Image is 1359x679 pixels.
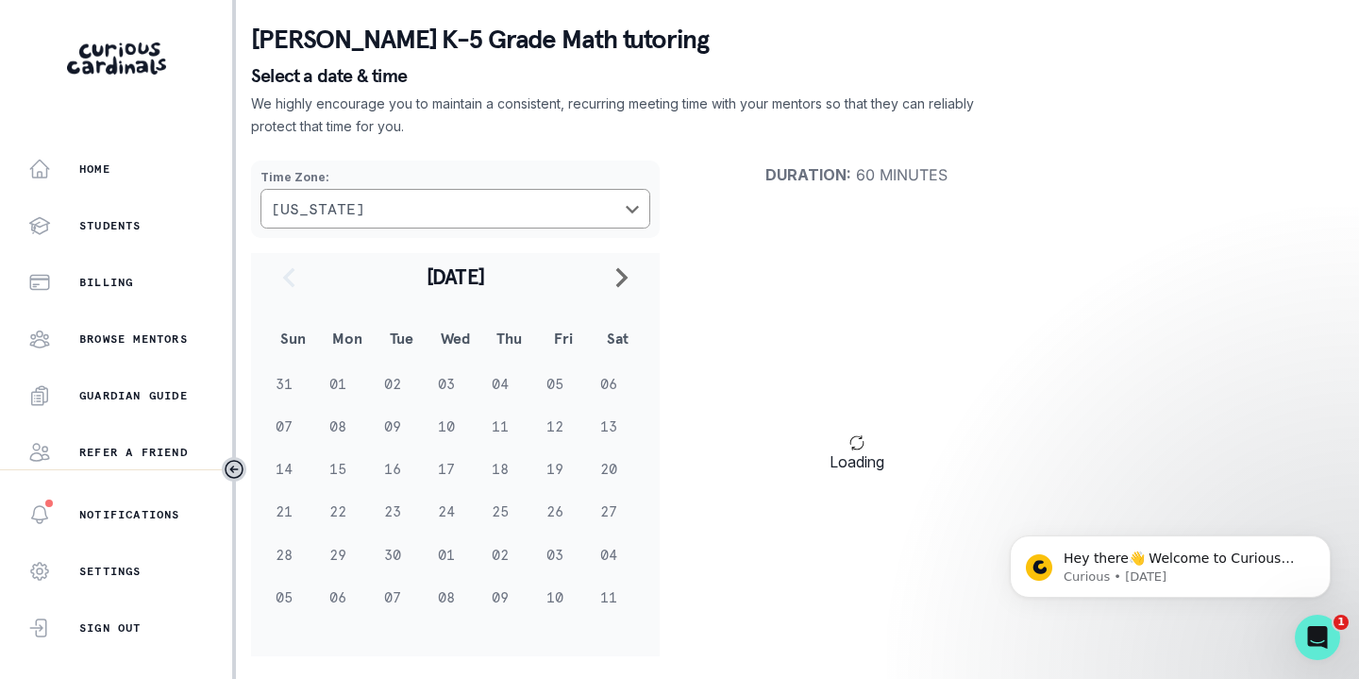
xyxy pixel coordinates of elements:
p: Settings [79,564,142,579]
th: Mon [320,314,374,363]
img: Curious Cardinals Logo [67,42,166,75]
th: Fri [536,314,590,363]
p: We highly encourage you to maintain a consistent, recurring meeting time with your mentors so tha... [251,93,976,138]
p: Billing [79,275,133,290]
p: Select a date & time [251,66,1344,85]
button: navigate to next month [599,253,645,300]
p: Guardian Guide [79,388,188,403]
p: [PERSON_NAME] K-5 Grade Math tutoring [251,21,1344,59]
span: Loading [830,450,884,473]
p: Home [79,161,110,177]
h2: [DATE] [311,263,599,290]
span: 1 [1334,615,1349,630]
strong: Time Zone : [260,170,329,184]
p: Refer a friend [79,445,188,460]
p: Notifications [79,507,180,522]
button: Choose a timezone [260,189,650,229]
th: Thu [482,314,536,363]
p: Sign Out [79,620,142,636]
p: Students [79,218,142,233]
p: Browse Mentors [79,331,188,347]
th: Sat [591,314,645,363]
th: Sun [266,314,320,363]
th: Wed [428,314,482,363]
p: 60 minutes [675,165,1038,184]
iframe: Intercom notifications message [981,496,1359,628]
iframe: Intercom live chat [1295,615,1340,660]
th: Tue [375,314,428,363]
strong: Duration : [765,165,851,184]
button: Toggle sidebar [222,457,246,482]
